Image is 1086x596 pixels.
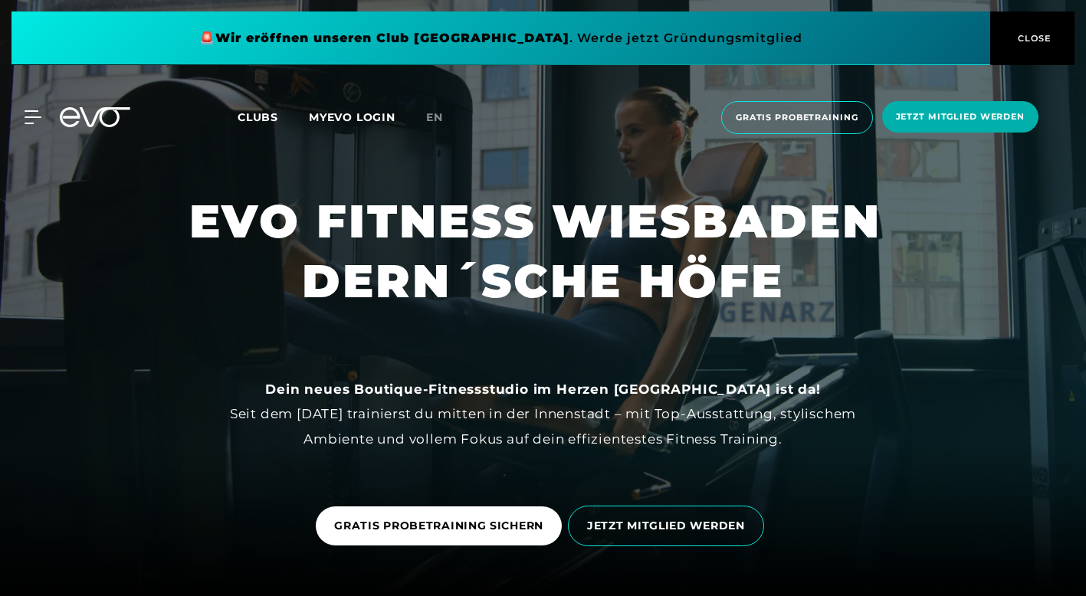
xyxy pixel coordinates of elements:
a: Gratis Probetraining [717,101,878,134]
a: en [426,109,461,126]
span: Clubs [238,110,278,124]
span: Gratis Probetraining [736,111,858,124]
strong: Dein neues Boutique-Fitnessstudio im Herzen [GEOGRAPHIC_DATA] ist da! [265,382,820,397]
a: MYEVO LOGIN [309,110,395,124]
button: CLOSE [990,11,1075,65]
a: GRATIS PROBETRAINING SICHERN [316,506,562,545]
span: en [426,110,443,124]
a: Clubs [238,110,309,124]
h1: EVO FITNESS WIESBADEN DERN´SCHE HÖFE [189,192,897,311]
span: Jetzt Mitglied werden [896,110,1025,123]
span: JETZT MITGLIED WERDEN [587,518,745,534]
span: CLOSE [1014,31,1052,45]
a: Jetzt Mitglied werden [878,101,1043,134]
span: GRATIS PROBETRAINING SICHERN [334,518,543,534]
div: Seit dem [DATE] trainierst du mitten in der Innenstadt – mit Top-Ausstattung, stylischem Ambiente... [198,377,888,451]
a: JETZT MITGLIED WERDEN [568,494,770,558]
